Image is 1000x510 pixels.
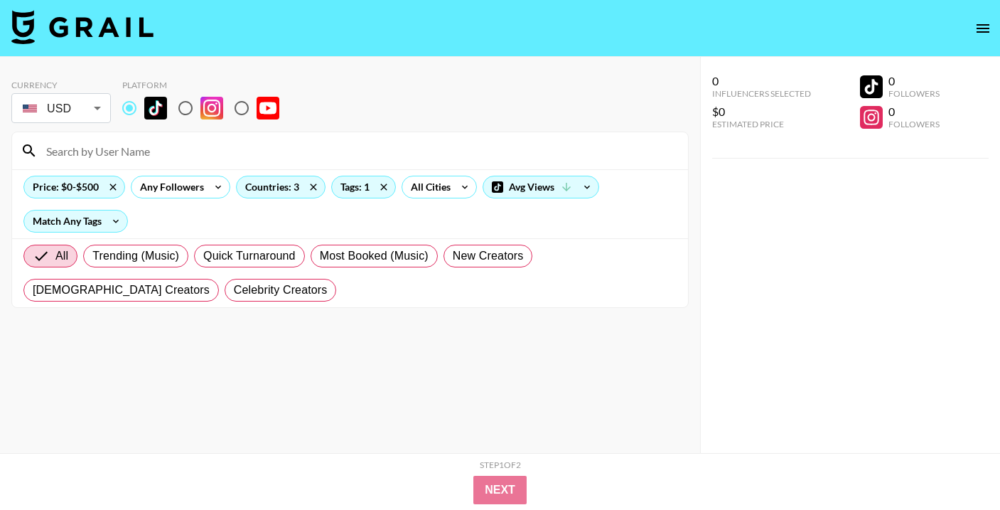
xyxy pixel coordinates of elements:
div: Avg Views [483,176,598,198]
span: Celebrity Creators [234,282,328,299]
img: Grail Talent [11,10,154,44]
div: All Cities [402,176,453,198]
button: Next [473,476,527,504]
div: $0 [712,105,811,119]
div: 0 [888,74,940,88]
input: Search by User Name [38,139,679,162]
div: Match Any Tags [24,211,127,232]
div: Followers [888,119,940,129]
div: Price: $0-$500 [24,176,124,198]
span: Quick Turnaround [203,248,296,265]
button: open drawer [969,14,997,43]
div: Any Followers [131,176,207,198]
div: Followers [888,88,940,99]
img: TikTok [144,97,167,119]
div: 0 [888,105,940,119]
img: YouTube [257,97,279,119]
div: Estimated Price [712,119,811,129]
div: Countries: 3 [237,176,325,198]
div: USD [14,96,108,121]
div: Influencers Selected [712,88,811,99]
div: 0 [712,74,811,88]
div: Platform [122,80,291,90]
div: Currency [11,80,111,90]
div: Tags: 1 [332,176,395,198]
span: New Creators [453,248,524,265]
span: Trending (Music) [92,248,179,265]
span: All [55,248,68,265]
img: Instagram [200,97,223,119]
div: Step 1 of 2 [480,459,521,470]
span: [DEMOGRAPHIC_DATA] Creators [33,282,210,299]
span: Most Booked (Music) [320,248,429,265]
